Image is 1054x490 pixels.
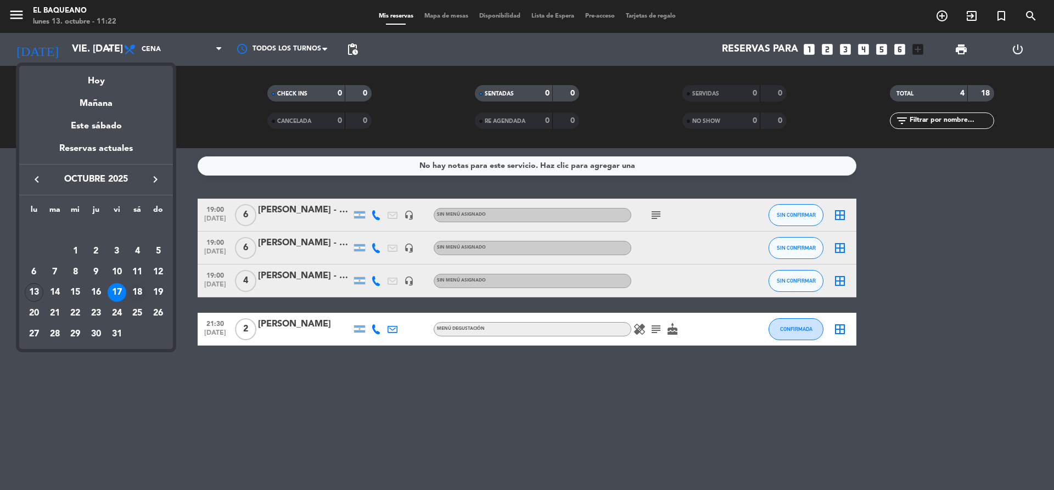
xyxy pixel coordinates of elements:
td: 24 de octubre de 2025 [106,303,127,324]
td: 7 de octubre de 2025 [44,262,65,283]
button: keyboard_arrow_right [145,172,165,187]
div: 27 [25,325,43,343]
td: 28 de octubre de 2025 [44,324,65,345]
td: 9 de octubre de 2025 [86,262,106,283]
td: 12 de octubre de 2025 [148,262,169,283]
div: 21 [46,304,64,323]
div: 30 [87,325,105,343]
td: 20 de octubre de 2025 [24,303,44,324]
td: 23 de octubre de 2025 [86,303,106,324]
td: 18 de octubre de 2025 [127,282,148,303]
td: 4 de octubre de 2025 [127,241,148,262]
td: 17 de octubre de 2025 [106,282,127,303]
div: 22 [66,304,85,323]
td: 26 de octubre de 2025 [148,303,169,324]
td: 1 de octubre de 2025 [65,241,86,262]
td: 3 de octubre de 2025 [106,241,127,262]
th: lunes [24,204,44,221]
td: 14 de octubre de 2025 [44,282,65,303]
td: 6 de octubre de 2025 [24,262,44,283]
td: 2 de octubre de 2025 [86,241,106,262]
td: 5 de octubre de 2025 [148,241,169,262]
td: 16 de octubre de 2025 [86,282,106,303]
div: 13 [25,283,43,302]
i: keyboard_arrow_left [30,173,43,186]
td: 11 de octubre de 2025 [127,262,148,283]
div: 6 [25,263,43,281]
div: Hoy [19,66,173,88]
div: 25 [128,304,147,323]
div: 4 [128,242,147,261]
div: 8 [66,263,85,281]
span: octubre 2025 [47,172,145,187]
div: 10 [108,263,126,281]
div: 23 [87,304,105,323]
th: miércoles [65,204,86,221]
div: 9 [87,263,105,281]
div: 5 [149,242,167,261]
div: 20 [25,304,43,323]
th: jueves [86,204,106,221]
div: 2 [87,242,105,261]
i: keyboard_arrow_right [149,173,162,186]
button: keyboard_arrow_left [27,172,47,187]
div: 24 [108,304,126,323]
td: 31 de octubre de 2025 [106,324,127,345]
td: 13 de octubre de 2025 [24,282,44,303]
div: Reservas actuales [19,142,173,164]
th: viernes [106,204,127,221]
div: 19 [149,283,167,302]
td: 10 de octubre de 2025 [106,262,127,283]
td: 30 de octubre de 2025 [86,324,106,345]
div: Mañana [19,88,173,111]
td: 19 de octubre de 2025 [148,282,169,303]
div: 31 [108,325,126,343]
th: martes [44,204,65,221]
td: 29 de octubre de 2025 [65,324,86,345]
div: 18 [128,283,147,302]
div: 29 [66,325,85,343]
td: 15 de octubre de 2025 [65,282,86,303]
td: OCT. [24,220,169,241]
td: 22 de octubre de 2025 [65,303,86,324]
div: 15 [66,283,85,302]
td: 21 de octubre de 2025 [44,303,65,324]
th: sábado [127,204,148,221]
td: 25 de octubre de 2025 [127,303,148,324]
div: 3 [108,242,126,261]
div: 26 [149,304,167,323]
div: 7 [46,263,64,281]
div: 17 [108,283,126,302]
td: 8 de octubre de 2025 [65,262,86,283]
div: 14 [46,283,64,302]
th: domingo [148,204,169,221]
div: 11 [128,263,147,281]
div: 16 [87,283,105,302]
div: Este sábado [19,111,173,142]
div: 1 [66,242,85,261]
div: 28 [46,325,64,343]
td: 27 de octubre de 2025 [24,324,44,345]
div: 12 [149,263,167,281]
